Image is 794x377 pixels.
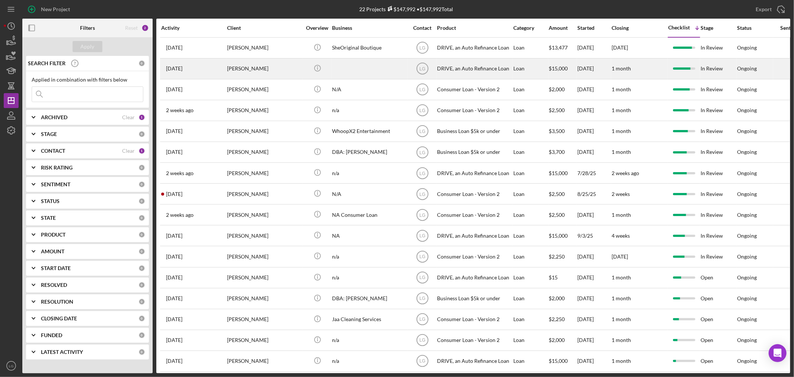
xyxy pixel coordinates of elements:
[549,316,565,322] span: $2,250
[419,45,425,51] text: LG
[166,295,182,301] time: 2025-09-18 22:57
[4,358,19,373] button: LG
[737,25,773,31] div: Status
[513,163,548,183] div: Loan
[419,359,425,364] text: LG
[701,163,736,183] div: In Review
[41,114,67,120] b: ARCHIVED
[166,337,182,343] time: 2025-09-15 15:07
[138,148,145,154] div: 1
[303,25,331,31] div: Overview
[227,59,302,79] div: [PERSON_NAME]
[577,247,611,266] div: [DATE]
[227,163,302,183] div: [PERSON_NAME]
[32,77,143,83] div: Applied in combination with filters below
[437,247,511,266] div: Consumer Loan - Version 2
[332,142,406,162] div: DBA: [PERSON_NAME]
[166,86,182,92] time: 2025-09-15 18:59
[332,121,406,141] div: WhoopX2 Entertainment
[701,268,736,288] div: Open
[612,128,631,134] time: 1 month
[166,191,182,197] time: 2025-09-20 16:24
[701,101,736,120] div: In Review
[577,289,611,308] div: [DATE]
[227,184,302,204] div: [PERSON_NAME]
[332,38,406,58] div: SheOriginal Boutique
[227,226,302,245] div: [PERSON_NAME]
[612,274,631,281] time: 1 month
[166,233,182,239] time: 2025-09-03 21:25
[166,212,194,218] time: 2025-09-10 20:20
[437,142,511,162] div: Business Loan $5k or under
[138,248,145,255] div: 0
[737,107,757,113] div: Ongoing
[41,2,70,17] div: New Project
[227,121,302,141] div: [PERSON_NAME]
[437,25,511,31] div: Product
[28,60,66,66] b: SEARCH FILTER
[549,191,565,197] span: $2,500
[701,247,736,266] div: In Review
[612,295,631,301] time: 1 month
[419,150,425,155] text: LG
[549,337,565,343] span: $2,000
[701,205,736,225] div: In Review
[41,131,57,137] b: STAGE
[227,289,302,308] div: [PERSON_NAME]
[9,364,14,368] text: LG
[419,212,425,218] text: LG
[513,59,548,79] div: Loan
[577,310,611,329] div: [DATE]
[227,38,302,58] div: [PERSON_NAME]
[360,6,453,12] div: 22 Projects • $147,992 Total
[549,149,565,155] span: $3,700
[513,247,548,266] div: Loan
[612,358,631,364] time: 1 month
[577,205,611,225] div: [DATE]
[612,149,631,155] time: 1 month
[513,289,548,308] div: Loan
[437,289,511,308] div: Business Loan $5k or under
[612,44,628,51] time: [DATE]
[227,247,302,266] div: [PERSON_NAME]
[513,330,548,350] div: Loan
[332,25,406,31] div: Business
[227,351,302,371] div: [PERSON_NAME]
[419,108,425,113] text: LG
[612,253,628,260] time: [DATE]
[166,316,182,322] time: 2025-09-19 16:23
[737,316,757,322] div: Ongoing
[227,205,302,225] div: [PERSON_NAME]
[737,128,757,134] div: Ongoing
[437,38,511,58] div: DRIVE, an Auto Refinance Loan
[141,24,149,32] div: 2
[737,337,757,343] div: Ongoing
[419,317,425,322] text: LG
[125,25,138,31] div: Reset
[166,275,182,281] time: 2025-09-19 14:46
[138,60,145,67] div: 0
[668,25,690,31] div: Checklist
[166,149,182,155] time: 2025-09-18 20:12
[513,25,548,31] div: Category
[437,121,511,141] div: Business Loan $5k or under
[437,351,511,371] div: DRIVE, an Auto Refinance Loan
[513,268,548,288] div: Loan
[577,351,611,371] div: [DATE]
[138,198,145,205] div: 0
[769,344,787,362] div: Open Intercom Messenger
[513,351,548,371] div: Loan
[41,299,73,305] b: RESOLUTION
[332,184,406,204] div: N/A
[513,205,548,225] div: Loan
[138,231,145,238] div: 0
[419,129,425,134] text: LG
[577,59,611,79] div: [DATE]
[332,163,406,183] div: n/a
[701,226,736,245] div: In Review
[513,184,548,204] div: Loan
[419,66,425,72] text: LG
[577,142,611,162] div: [DATE]
[166,128,182,134] time: 2025-09-16 20:00
[701,142,736,162] div: In Review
